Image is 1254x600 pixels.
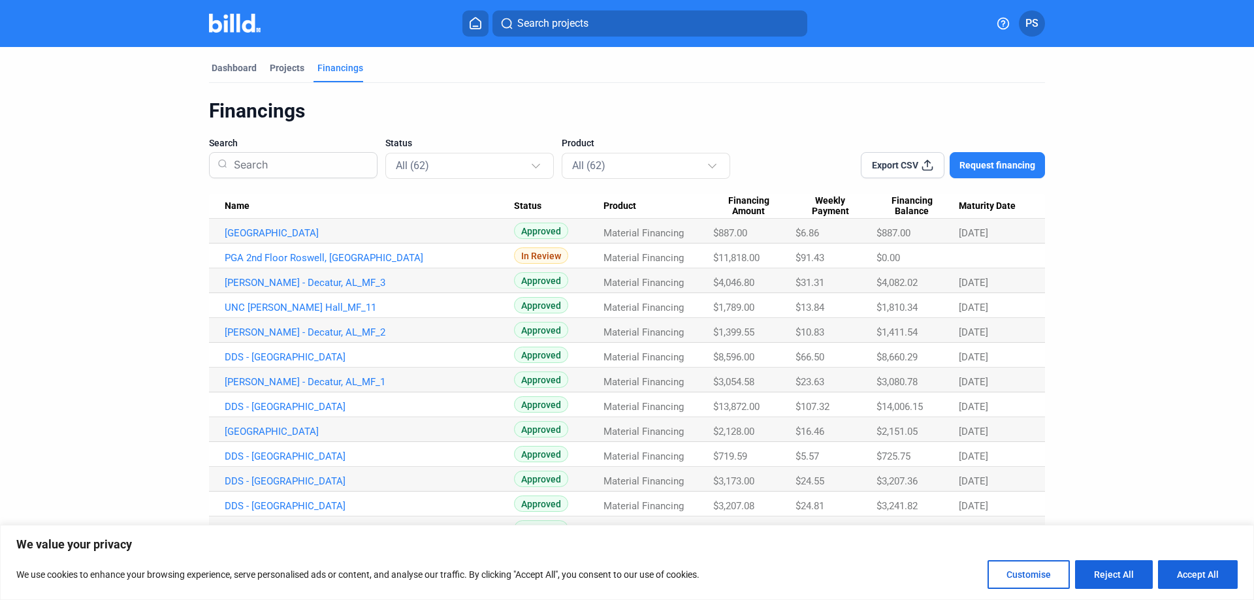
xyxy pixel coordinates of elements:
[796,450,819,462] span: $5.57
[713,376,754,388] span: $3,054.58
[713,450,747,462] span: $719.59
[796,475,824,487] span: $24.55
[514,322,568,338] span: Approved
[959,401,988,413] span: [DATE]
[796,277,824,289] span: $31.31
[861,152,944,178] button: Export CSV
[713,475,754,487] span: $3,173.00
[1019,10,1045,37] button: PS
[876,475,918,487] span: $3,207.36
[713,351,754,363] span: $8,596.00
[514,421,568,437] span: Approved
[209,99,1045,123] div: Financings
[603,200,636,212] span: Product
[713,227,747,239] span: $887.00
[603,277,684,289] span: Material Financing
[603,500,684,512] span: Material Financing
[959,376,988,388] span: [DATE]
[988,560,1070,589] button: Customise
[1025,16,1038,31] span: PS
[572,159,605,172] mat-select-trigger: All (62)
[959,302,988,313] span: [DATE]
[270,61,304,74] div: Projects
[209,136,238,150] span: Search
[603,376,684,388] span: Material Financing
[959,277,988,289] span: [DATE]
[876,227,910,239] span: $887.00
[713,326,754,338] span: $1,399.55
[225,326,514,338] a: [PERSON_NAME] - Decatur, AL_MF_2
[959,351,988,363] span: [DATE]
[514,247,568,264] span: In Review
[876,252,900,264] span: $0.00
[959,159,1035,172] span: Request financing
[876,500,918,512] span: $3,241.82
[514,223,568,239] span: Approved
[713,302,754,313] span: $1,789.00
[514,371,568,388] span: Approved
[603,326,684,338] span: Material Financing
[796,500,824,512] span: $24.81
[514,200,603,212] div: Status
[876,401,923,413] span: $14,006.15
[225,376,514,388] a: [PERSON_NAME] - Decatur, AL_MF_1
[959,500,988,512] span: [DATE]
[492,10,807,37] button: Search projects
[959,426,988,437] span: [DATE]
[876,326,918,338] span: $1,411.54
[225,200,249,212] span: Name
[796,326,824,338] span: $10.83
[225,277,514,289] a: [PERSON_NAME] - Decatur, AL_MF_3
[959,326,988,338] span: [DATE]
[603,302,684,313] span: Material Financing
[225,426,514,437] a: [GEOGRAPHIC_DATA]
[514,200,541,212] span: Status
[872,159,918,172] span: Export CSV
[16,567,699,582] p: We use cookies to enhance your browsing experience, serve personalised ads or content, and analys...
[225,450,514,462] a: DDS - [GEOGRAPHIC_DATA]
[603,252,684,264] span: Material Financing
[603,401,684,413] span: Material Financing
[950,152,1045,178] button: Request financing
[876,426,918,437] span: $2,151.05
[317,61,363,74] div: Financings
[796,302,824,313] span: $13.84
[514,297,568,313] span: Approved
[603,351,684,363] span: Material Financing
[796,426,824,437] span: $16.46
[603,426,684,437] span: Material Financing
[796,351,824,363] span: $66.50
[796,401,829,413] span: $107.32
[16,537,1238,552] p: We value your privacy
[514,396,568,413] span: Approved
[603,450,684,462] span: Material Financing
[876,195,947,217] span: Financing Balance
[514,471,568,487] span: Approved
[225,401,514,413] a: DDS - [GEOGRAPHIC_DATA]
[603,200,714,212] div: Product
[225,475,514,487] a: DDS - [GEOGRAPHIC_DATA]
[517,16,588,31] span: Search projects
[713,195,796,217] div: Financing Amount
[1075,560,1153,589] button: Reject All
[959,227,988,239] span: [DATE]
[959,450,988,462] span: [DATE]
[1158,560,1238,589] button: Accept All
[876,351,918,363] span: $8,660.29
[876,302,918,313] span: $1,810.34
[796,376,824,388] span: $23.63
[514,272,568,289] span: Approved
[514,520,568,537] span: Approved
[225,252,514,264] a: PGA 2nd Floor Roswell, [GEOGRAPHIC_DATA]
[209,14,261,33] img: Billd Company Logo
[713,426,754,437] span: $2,128.00
[796,252,824,264] span: $91.43
[225,500,514,512] a: DDS - [GEOGRAPHIC_DATA]
[876,376,918,388] span: $3,080.78
[514,496,568,512] span: Approved
[229,148,369,182] input: Search
[603,475,684,487] span: Material Financing
[225,302,514,313] a: UNC [PERSON_NAME] Hall_MF_11
[713,500,754,512] span: $3,207.08
[562,136,594,150] span: Product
